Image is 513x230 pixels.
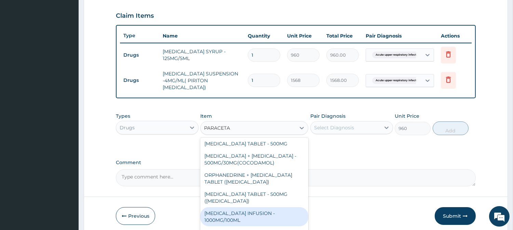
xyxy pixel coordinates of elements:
label: Item [200,113,212,119]
th: Pair Diagnosis [362,29,437,43]
td: Drugs [120,74,159,87]
textarea: Type your message and hit 'Enter' [3,156,130,179]
div: [MEDICAL_DATA] + [MEDICAL_DATA] - 500MG/30MG(COCODAMOL) [200,150,308,169]
button: Add [433,121,469,135]
td: [MEDICAL_DATA] SUSPENSION -4MG/ML( PIRITON [MEDICAL_DATA]) [159,67,244,94]
h3: Claim Items [116,12,154,20]
th: Actions [437,29,472,43]
div: Select Diagnosis [314,124,354,131]
label: Types [116,113,130,119]
button: Previous [116,207,155,225]
div: Chat with us now [36,38,115,47]
div: ORPHANEDRINE + [MEDICAL_DATA] TABLET ([MEDICAL_DATA]) [200,169,308,188]
div: Drugs [120,124,135,131]
span: Acute upper respiratory infect... [372,52,422,58]
th: Unit Price [284,29,323,43]
td: [MEDICAL_DATA] SYRUP - 125MG/5ML [159,45,244,65]
td: Drugs [120,49,159,61]
div: [MEDICAL_DATA] TABLET - 500MG ([MEDICAL_DATA]) [200,188,308,207]
th: Type [120,29,159,42]
div: [MEDICAL_DATA] INFUSION - 1000MG/100ML [200,207,308,226]
div: Minimize live chat window [112,3,129,20]
label: Pair Diagnosis [310,113,346,119]
span: Acute upper respiratory infect... [372,77,422,84]
th: Quantity [244,29,284,43]
img: d_794563401_company_1708531726252_794563401 [13,34,28,51]
th: Total Price [323,29,362,43]
button: Submit [435,207,476,225]
span: We're online! [40,71,94,140]
div: [MEDICAL_DATA] TABLET - 500MG [200,138,308,150]
label: Unit Price [395,113,419,119]
label: Comment [116,160,476,166]
th: Name [159,29,244,43]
